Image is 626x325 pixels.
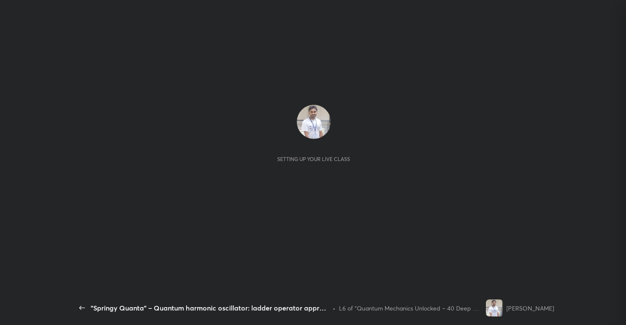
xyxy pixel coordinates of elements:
div: [PERSON_NAME] [506,304,554,313]
img: 5fec7a98e4a9477db02da60e09992c81.jpg [486,299,503,316]
div: L6 of "Quantum Mechanics Unlocked – 40 Deep Dives for CSIR NET" [339,304,483,313]
div: • [333,304,336,313]
div: Setting up your live class [277,156,350,162]
img: 5fec7a98e4a9477db02da60e09992c81.jpg [297,105,331,139]
div: "Springy Quanta" – Quantum harmonic oscillator: ladder operator approach [91,303,329,313]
